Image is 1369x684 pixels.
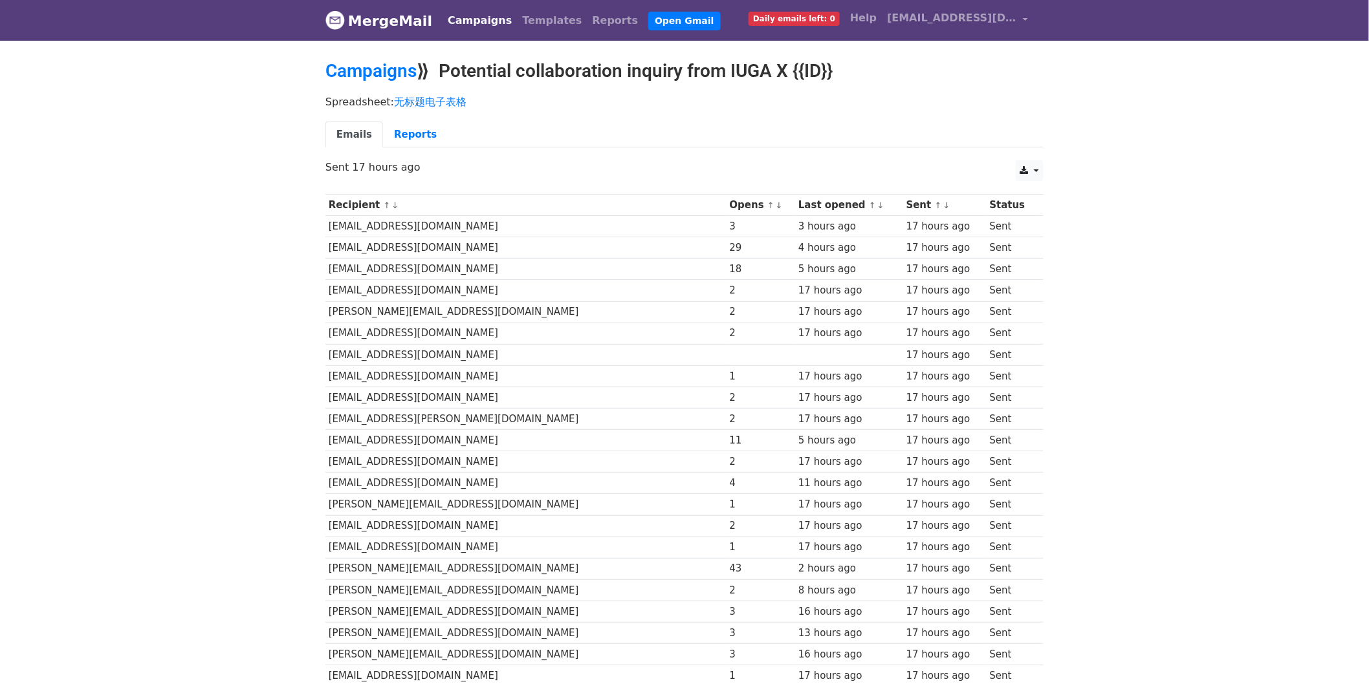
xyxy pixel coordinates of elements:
td: [PERSON_NAME][EMAIL_ADDRESS][DOMAIN_NAME] [325,558,727,579]
a: Reports [383,122,448,148]
td: [EMAIL_ADDRESS][DOMAIN_NAME] [325,259,727,280]
td: Sent [987,644,1036,665]
div: 17 hours ago [906,348,983,363]
td: [EMAIL_ADDRESS][DOMAIN_NAME] [325,344,727,365]
td: Sent [987,409,1036,430]
div: 17 hours ago [906,369,983,384]
td: [PERSON_NAME][EMAIL_ADDRESS][DOMAIN_NAME] [325,622,727,643]
a: [EMAIL_ADDRESS][DOMAIN_NAME] [882,5,1033,36]
div: 17 hours ago [906,240,983,255]
td: [EMAIL_ADDRESS][DOMAIN_NAME] [325,430,727,451]
td: Sent [987,280,1036,301]
a: ↑ [935,200,942,210]
div: 2 [730,454,793,469]
div: 8 hours ago [798,583,900,598]
div: 17 hours ago [906,583,983,598]
th: Sent [903,195,987,216]
div: 17 hours ago [798,305,900,319]
div: 17 hours ago [906,497,983,512]
div: 17 hours ago [906,518,983,533]
div: 43 [730,561,793,576]
a: Open Gmail [648,12,720,30]
p: Spreadsheet: [325,95,1044,109]
div: 5 hours ago [798,433,900,448]
td: [EMAIL_ADDRESS][DOMAIN_NAME] [325,537,727,558]
td: Sent [987,451,1036,473]
td: [EMAIL_ADDRESS][PERSON_NAME][DOMAIN_NAME] [325,409,727,430]
td: Sent [987,473,1036,494]
div: 17 hours ago [906,219,983,234]
div: 3 [730,626,793,641]
div: 13 hours ago [798,626,900,641]
div: 4 [730,476,793,491]
td: Sent [987,622,1036,643]
div: 16 hours ago [798,604,900,619]
a: Daily emails left: 0 [743,5,845,31]
a: 无标题电子表格 [394,96,466,108]
td: Sent [987,237,1036,259]
div: 2 [730,305,793,319]
td: [EMAIL_ADDRESS][DOMAIN_NAME] [325,473,727,494]
a: Help [845,5,882,31]
div: 29 [730,240,793,255]
a: ↓ [391,200,399,210]
div: 2 [730,412,793,427]
div: 17 hours ago [906,540,983,555]
img: MergeMail logo [325,10,345,30]
div: 3 [730,219,793,234]
td: [PERSON_NAME][EMAIL_ADDRESS][DOMAIN_NAME] [325,301,727,323]
div: 11 [730,433,793,448]
div: 18 [730,262,793,277]
td: [PERSON_NAME][EMAIL_ADDRESS][DOMAIN_NAME] [325,601,727,622]
td: [EMAIL_ADDRESS][DOMAIN_NAME] [325,365,727,387]
td: [EMAIL_ADDRESS][DOMAIN_NAME] [325,323,727,344]
div: 2 [730,390,793,405]
td: Sent [987,365,1036,387]
a: MergeMail [325,7,432,34]
div: 1 [730,369,793,384]
div: 17 hours ago [906,668,983,683]
div: 17 hours ago [906,390,983,405]
div: 2 [730,326,793,341]
td: Sent [987,537,1036,558]
div: 17 hours ago [906,412,983,427]
td: [EMAIL_ADDRESS][DOMAIN_NAME] [325,216,727,237]
div: 1 [730,497,793,512]
div: 2 [730,583,793,598]
td: Sent [987,301,1036,323]
td: Sent [987,387,1036,408]
a: Campaigns [325,60,417,81]
div: 1 [730,668,793,683]
a: ↓ [943,200,950,210]
div: 17 hours ago [798,326,900,341]
td: Sent [987,601,1036,622]
div: 11 hours ago [798,476,900,491]
td: [PERSON_NAME][EMAIL_ADDRESS][DOMAIN_NAME] [325,579,727,601]
a: ↑ [869,200,876,210]
div: 5 hours ago [798,262,900,277]
div: 17 hours ago [798,412,900,427]
a: ↓ [776,200,783,210]
div: 2 [730,518,793,533]
h2: ⟫ Potential collaboration inquiry from IUGA X {{ID}} [325,60,1044,82]
td: [EMAIL_ADDRESS][DOMAIN_NAME] [325,237,727,259]
div: 17 hours ago [798,497,900,512]
div: 17 hours ago [906,476,983,491]
td: Sent [987,558,1036,579]
td: Sent [987,323,1036,344]
th: Status [987,195,1036,216]
div: 17 hours ago [798,668,900,683]
td: Sent [987,259,1036,280]
td: Sent [987,515,1036,537]
a: ↑ [767,200,774,210]
p: Sent 17 hours ago [325,160,1044,174]
th: Last opened [795,195,903,216]
a: ↓ [877,200,884,210]
div: 17 hours ago [906,305,983,319]
div: 17 hours ago [798,369,900,384]
div: 聊天小组件 [1304,622,1369,684]
div: 17 hours ago [798,283,900,298]
div: 17 hours ago [798,454,900,469]
td: [EMAIL_ADDRESS][DOMAIN_NAME] [325,280,727,301]
th: Recipient [325,195,727,216]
